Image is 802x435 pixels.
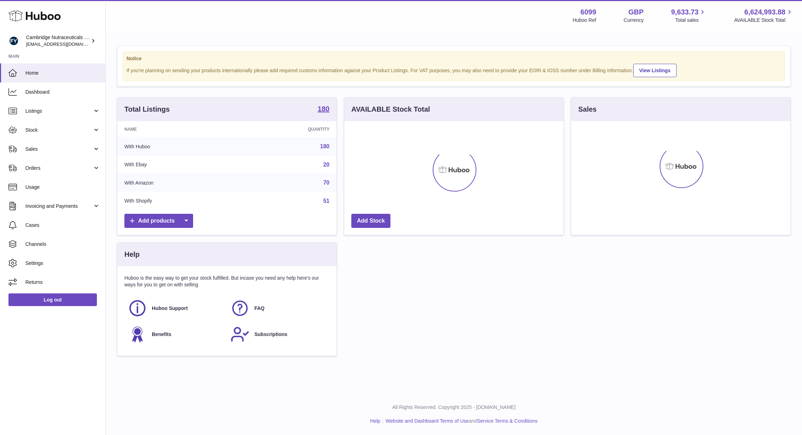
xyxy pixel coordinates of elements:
a: Huboo Support [128,299,223,318]
p: Huboo is the easy way to get your stock fulfilled. But incase you need any help here's our ways f... [124,275,329,288]
a: 6,624,993.88 AVAILABLE Stock Total [734,7,794,24]
td: With Huboo [117,137,237,156]
li: and [383,418,537,424]
span: Home [25,70,100,76]
a: Help [370,418,381,424]
span: Settings [25,260,100,267]
a: Website and Dashboard Terms of Use [385,418,469,424]
td: With Amazon [117,174,237,192]
a: Service Terms & Conditions [477,418,538,424]
strong: 180 [318,105,329,112]
a: 9,633.73 Total sales [671,7,707,24]
a: Add Stock [351,214,390,228]
a: Log out [8,293,97,306]
div: Cambridge Nutraceuticals Ltd [26,34,90,48]
span: AVAILABLE Stock Total [734,17,794,24]
span: Stock [25,127,93,133]
a: 51 [323,198,329,204]
a: FAQ [230,299,326,318]
span: Huboo Support [152,305,188,312]
strong: GBP [628,7,643,17]
th: Name [117,121,237,137]
h3: Total Listings [124,105,170,114]
strong: Notice [127,55,781,62]
td: With Shopify [117,192,237,210]
span: [EMAIL_ADDRESS][DOMAIN_NAME] [26,41,104,47]
span: Channels [25,241,100,248]
span: Cases [25,222,100,229]
strong: 6099 [580,7,596,17]
th: Quantity [237,121,337,137]
img: huboo@camnutra.com [8,36,19,46]
span: Sales [25,146,93,153]
span: Orders [25,165,93,172]
span: Dashboard [25,89,100,95]
span: Subscriptions [254,331,287,338]
a: 180 [318,105,329,114]
a: Subscriptions [230,325,326,344]
a: View Listings [633,64,677,77]
span: Invoicing and Payments [25,203,93,210]
span: 6,624,993.88 [744,7,785,17]
span: Listings [25,108,93,114]
div: Huboo Ref [573,17,596,24]
a: 180 [320,143,329,149]
h3: Sales [578,105,597,114]
h3: AVAILABLE Stock Total [351,105,430,114]
h3: Help [124,250,140,259]
a: Add products [124,214,193,228]
a: 20 [323,162,329,168]
span: Returns [25,279,100,286]
span: 9,633.73 [671,7,699,17]
a: Benefits [128,325,223,344]
div: Currency [624,17,644,24]
span: Total sales [675,17,707,24]
span: Benefits [152,331,171,338]
span: Usage [25,184,100,191]
span: FAQ [254,305,265,312]
div: If you're planning on sending your products internationally please add required customs informati... [127,63,781,77]
p: All Rights Reserved. Copyright 2025 - [DOMAIN_NAME] [111,404,796,411]
td: With Ebay [117,156,237,174]
a: 70 [323,180,329,186]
